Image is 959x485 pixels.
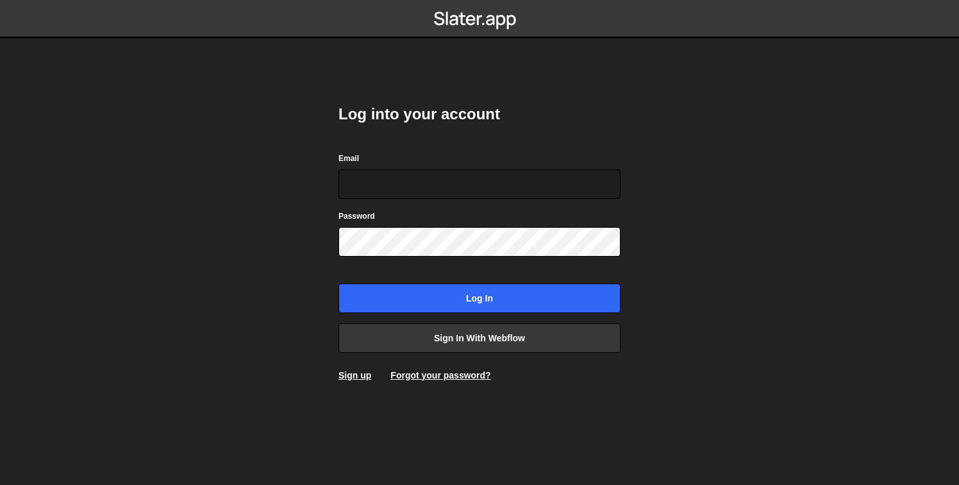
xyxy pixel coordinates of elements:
a: Sign in with Webflow [338,323,621,353]
input: Log in [338,284,621,313]
label: Password [338,210,375,223]
label: Email [338,152,359,165]
h2: Log into your account [338,104,621,124]
a: Sign up [338,370,371,380]
a: Forgot your password? [390,370,490,380]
